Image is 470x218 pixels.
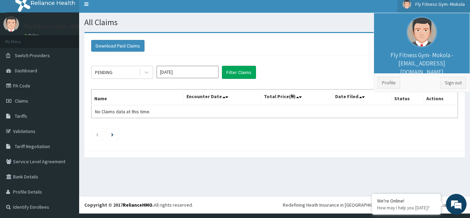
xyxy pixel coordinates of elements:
[84,18,465,27] h1: All Claims
[377,198,436,204] div: We're Online!
[157,66,218,78] input: Select Month and Year
[423,90,458,105] th: Actions
[91,40,145,52] button: Download Paid Claims
[123,202,152,208] a: RelianceHMO
[377,77,400,89] a: Profile
[184,90,261,105] th: Encounter Date
[377,76,466,82] small: Member since [DATE] 7:55:54 PM
[111,131,114,137] a: Next page
[392,90,424,105] th: Status
[84,202,154,208] strong: Copyright © 2017 .
[415,1,465,7] span: Fly Fitness Gym- Mokola
[24,23,88,30] p: Fly Fitness Gym- Mokola
[24,33,41,38] a: Online
[377,51,466,82] p: Fly Fitness Gym- Mokola - [EMAIL_ADDRESS][DOMAIN_NAME]
[15,52,50,59] span: Switch Providers
[15,143,50,149] span: Tariff Negotiation
[377,205,436,211] p: How may I help you today?
[283,201,465,208] div: Redefining Heath Insurance in [GEOGRAPHIC_DATA] using Telemedicine and Data Science!
[15,98,28,104] span: Claims
[92,90,184,105] th: Name
[95,108,150,115] span: No Claims data at this time.
[96,131,99,137] a: Previous page
[15,113,27,119] span: Tariffs
[440,77,466,89] a: Sign out
[3,16,19,32] img: User Image
[95,69,113,76] div: PENDING
[406,17,437,48] img: User Image
[261,90,332,105] th: Total Price(₦)
[222,66,256,79] button: Filter Claims
[332,90,392,105] th: Date Filed
[79,196,470,214] footer: All rights reserved.
[15,68,37,74] span: Dashboard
